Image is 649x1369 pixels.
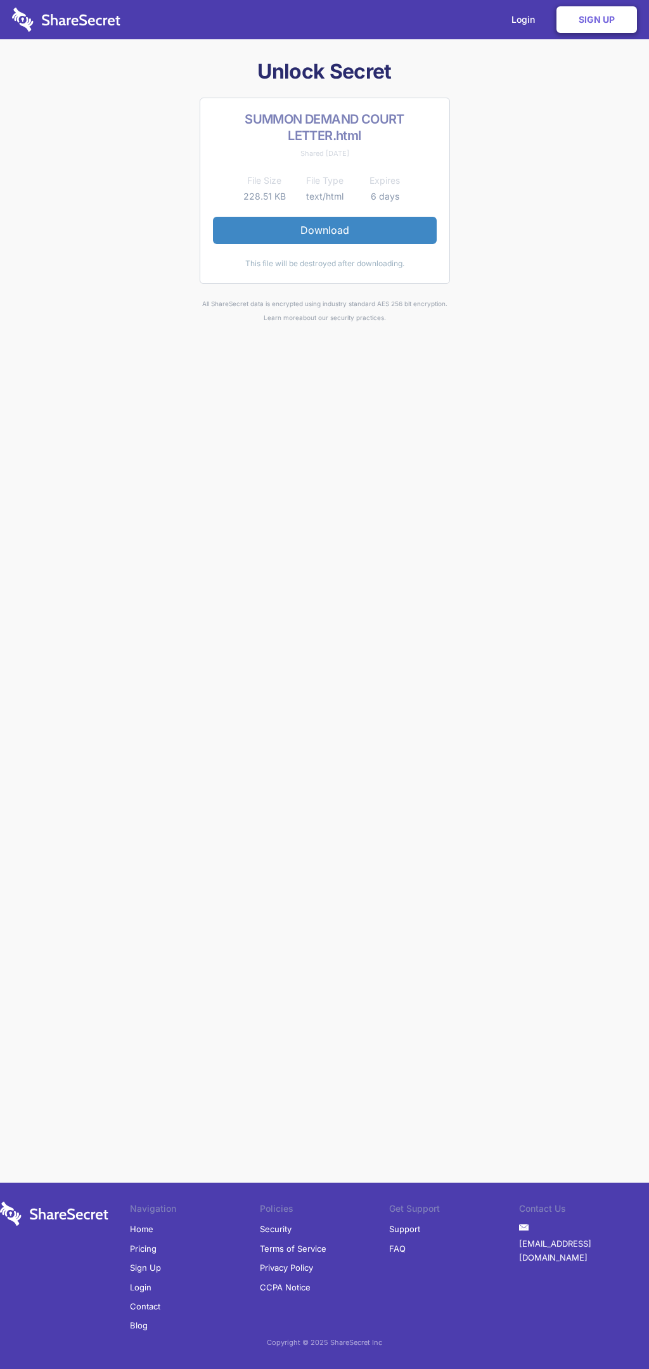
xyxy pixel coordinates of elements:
[235,173,295,188] th: File Size
[130,1258,161,1277] a: Sign Up
[130,1219,153,1238] a: Home
[295,189,355,204] td: text/html
[130,1297,160,1316] a: Contact
[519,1202,649,1219] li: Contact Us
[130,1202,260,1219] li: Navigation
[130,1278,151,1297] a: Login
[213,257,437,271] div: This file will be destroyed after downloading.
[260,1239,326,1258] a: Terms of Service
[355,189,415,204] td: 6 days
[389,1239,406,1258] a: FAQ
[260,1219,292,1238] a: Security
[295,173,355,188] th: File Type
[213,146,437,160] div: Shared [DATE]
[264,314,299,321] a: Learn more
[130,1239,157,1258] a: Pricing
[130,1316,148,1335] a: Blog
[213,217,437,243] a: Download
[260,1258,313,1277] a: Privacy Policy
[355,173,415,188] th: Expires
[389,1202,519,1219] li: Get Support
[12,8,120,32] img: logo-wordmark-white-trans-d4663122ce5f474addd5e946df7df03e33cb6a1c49d2221995e7729f52c070b2.svg
[260,1278,311,1297] a: CCPA Notice
[213,111,437,144] h2: SUMMON DEMAND COURT LETTER.html
[389,1219,420,1238] a: Support
[260,1202,390,1219] li: Policies
[556,6,637,33] a: Sign Up
[519,1234,649,1268] a: [EMAIL_ADDRESS][DOMAIN_NAME]
[235,189,295,204] td: 228.51 KB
